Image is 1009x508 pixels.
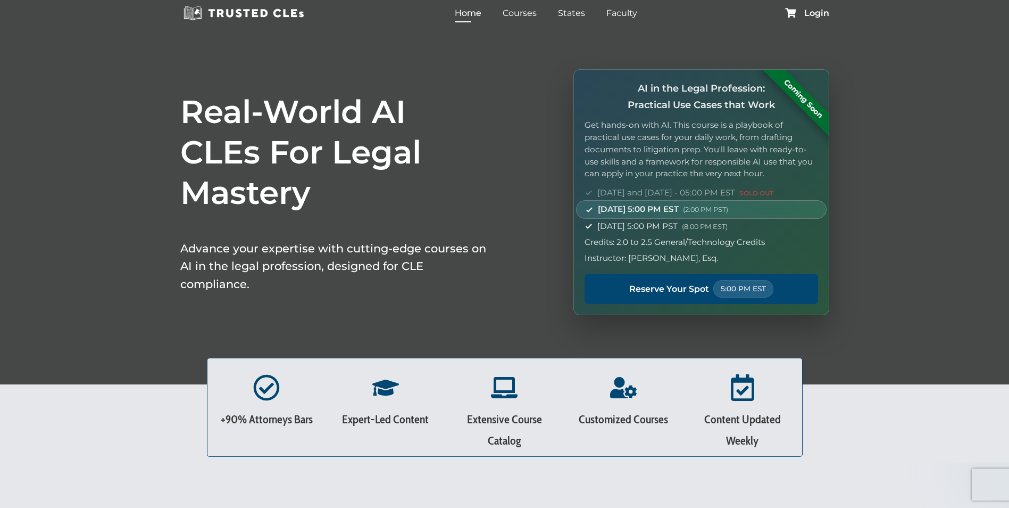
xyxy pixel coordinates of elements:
img: Trusted CLEs [180,5,307,21]
a: States [555,5,588,21]
span: [DATE] 5:00 PM PST [597,220,728,233]
span: Customized Courses [579,412,668,427]
h4: AI in the Legal Profession: Practical Use Cases that Work [585,80,818,113]
span: (8:00 PM EST) [682,223,728,231]
span: Credits: 2.0 to 2.5 General/Technology Credits [585,236,765,249]
a: Home [452,5,484,21]
span: Reserve Your Spot [629,282,709,296]
a: Reserve Your Spot 5:00 PM EST [585,274,818,304]
span: SOLD OUT [739,189,773,197]
span: Expert-Led Content [342,412,429,427]
span: 5:00 PM EST [713,280,773,298]
span: Extensive Course Catalog [467,412,542,448]
a: Login [804,9,829,18]
span: (2:00 PM PST) [683,206,728,214]
a: Faculty [604,5,640,21]
p: Get hands-on with AI. This course is a playbook of practical use cases for your daily work, from ... [585,119,818,180]
p: Advance your expertise with cutting-edge courses on AI in the legal profession, designed for CLE ... [180,240,489,293]
a: Courses [500,5,539,21]
h1: Real-World AI CLEs For Legal Mastery [180,92,489,213]
div: Coming Soon [761,57,845,141]
span: Instructor: [PERSON_NAME], Esq. [585,252,718,265]
span: [DATE] and [DATE] - 05:00 PM EST [597,186,773,199]
span: [DATE] 5:00 PM EST [598,203,728,216]
span: +90% Attorneys Bars [221,412,313,427]
span: Content Updated Weekly [704,412,781,448]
